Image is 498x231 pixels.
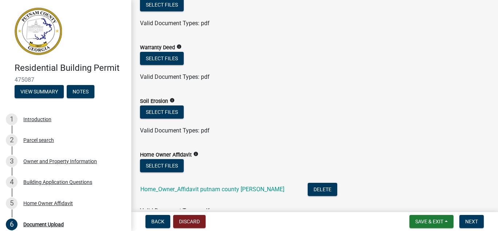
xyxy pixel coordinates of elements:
div: 6 [6,219,17,230]
i: info [170,98,175,103]
button: Select files [140,105,184,119]
div: Introduction [23,117,51,122]
span: Valid Document Types: pdf [140,127,210,134]
span: Valid Document Types: pdf [140,207,210,214]
h4: Residential Building Permit [15,63,125,73]
button: Delete [308,183,337,196]
i: info [176,44,182,49]
button: Notes [67,85,94,98]
div: 2 [6,134,17,146]
button: View Summary [15,85,64,98]
label: Warranty Deed [140,45,175,50]
label: Home Owner Affidavit [140,153,192,158]
span: 475087 [15,76,117,83]
button: Discard [173,215,206,228]
span: Back [151,219,164,224]
div: Document Upload [23,222,64,227]
div: 5 [6,197,17,209]
button: Next [459,215,484,228]
div: 4 [6,176,17,188]
wm-modal-confirm: Summary [15,89,64,95]
button: Save & Exit [409,215,454,228]
span: Next [465,219,478,224]
wm-modal-confirm: Delete Document [308,186,337,193]
div: Home Owner Affidavit [23,201,73,206]
wm-modal-confirm: Notes [67,89,94,95]
a: Home_Owner_Affidavit putnam county [PERSON_NAME] [140,186,284,193]
i: info [193,151,198,157]
div: Parcel search [23,138,54,143]
span: Valid Document Types: pdf [140,20,210,27]
div: Building Application Questions [23,180,92,185]
label: Soil Erosion [140,99,168,104]
img: Putnam County, Georgia [15,8,62,55]
span: Valid Document Types: pdf [140,73,210,80]
button: Select files [140,159,184,172]
div: 1 [6,113,17,125]
div: 3 [6,155,17,167]
span: Save & Exit [415,219,443,224]
button: Select files [140,52,184,65]
div: Owner and Property Information [23,159,97,164]
button: Back [145,215,170,228]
